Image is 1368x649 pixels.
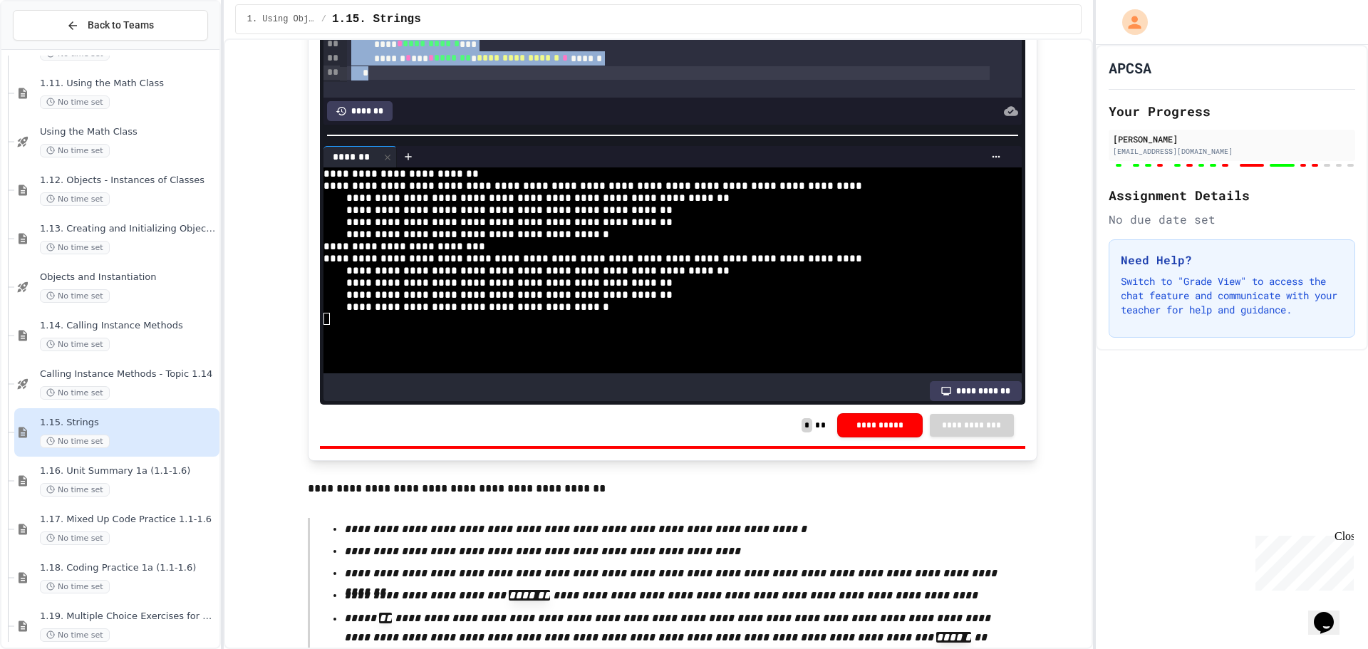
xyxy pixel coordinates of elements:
h3: Need Help? [1121,251,1343,269]
span: No time set [40,192,110,206]
span: Using the Math Class [40,126,217,138]
span: 1.18. Coding Practice 1a (1.1-1.6) [40,562,217,574]
span: No time set [40,483,110,497]
h1: APCSA [1109,58,1151,78]
div: [PERSON_NAME] [1113,133,1351,145]
div: [EMAIL_ADDRESS][DOMAIN_NAME] [1113,146,1351,157]
span: Calling Instance Methods - Topic 1.14 [40,368,217,380]
span: 1.19. Multiple Choice Exercises for Unit 1a (1.1-1.6) [40,611,217,623]
span: Back to Teams [88,18,154,33]
span: 1. Using Objects and Methods [247,14,316,25]
span: 1.11. Using the Math Class [40,78,217,90]
iframe: chat widget [1250,530,1354,591]
span: No time set [40,531,110,545]
span: No time set [40,289,110,303]
span: No time set [40,580,110,593]
h2: Assignment Details [1109,185,1355,205]
span: 1.17. Mixed Up Code Practice 1.1-1.6 [40,514,217,526]
span: Objects and Instantiation [40,271,217,284]
span: No time set [40,95,110,109]
div: My Account [1107,6,1151,38]
span: 1.14. Calling Instance Methods [40,320,217,332]
iframe: chat widget [1308,592,1354,635]
span: No time set [40,386,110,400]
div: Chat with us now!Close [6,6,98,90]
span: No time set [40,144,110,157]
span: 1.12. Objects - Instances of Classes [40,175,217,187]
span: 1.16. Unit Summary 1a (1.1-1.6) [40,465,217,477]
span: No time set [40,241,110,254]
p: Switch to "Grade View" to access the chat feature and communicate with your teacher for help and ... [1121,274,1343,317]
h2: Your Progress [1109,101,1355,121]
div: No due date set [1109,211,1355,228]
span: No time set [40,338,110,351]
span: 1.15. Strings [40,417,217,429]
span: 1.15. Strings [332,11,421,28]
span: No time set [40,628,110,642]
span: / [321,14,326,25]
span: No time set [40,435,110,448]
span: 1.13. Creating and Initializing Objects: Constructors [40,223,217,235]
